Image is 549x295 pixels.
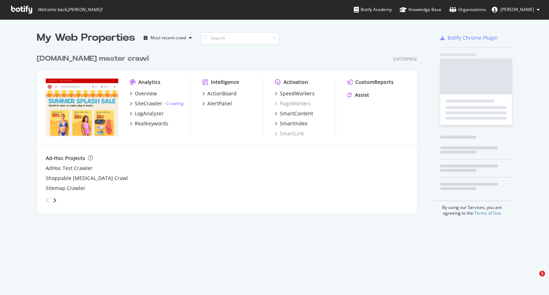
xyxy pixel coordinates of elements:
div: Ad-Hoc Projects [46,155,85,162]
div: angle-right [52,197,57,204]
span: 1 [539,271,545,276]
input: Search [201,32,279,44]
a: Botify Chrome Plugin [440,34,498,41]
a: ActionBoard [202,90,237,97]
a: SmartLink [275,130,304,137]
div: SmartIndex [280,120,307,127]
button: Most recent crawl [141,32,195,44]
div: AlertPanel [207,100,232,107]
img: www.target.com [46,79,118,136]
div: Intelligence [211,79,239,86]
span: Welcome back, [PERSON_NAME] ! [38,7,102,12]
div: Organizations [449,6,486,13]
div: Enterprise [393,56,417,62]
a: AlertPanel [202,100,232,107]
div: Overview [135,90,157,97]
a: CustomReports [347,79,394,86]
div: My Web Properties [37,31,135,45]
a: Sitemap Crawler [46,185,85,192]
a: Assist [347,91,369,99]
a: RealKeywords [130,120,168,127]
a: SmartIndex [275,120,307,127]
div: SpeedWorkers [280,90,315,97]
span: Chandana Yandamuri [500,6,534,12]
a: SmartContent [275,110,313,117]
a: Terms of Use [474,210,501,216]
div: RealKeywords [135,120,168,127]
div: [DOMAIN_NAME] master crawl [37,54,149,64]
div: angle-left [43,195,52,206]
a: Shoppable [MEDICAL_DATA] Crawl [46,175,128,182]
div: Analytics [138,79,160,86]
div: Knowledge Base [400,6,441,13]
div: Botify Academy [354,6,392,13]
a: Crawling [166,100,184,106]
div: - [164,100,184,106]
a: Overview [130,90,157,97]
button: [PERSON_NAME] [486,4,545,15]
div: By using our Services, you are agreeing to the [431,201,512,216]
a: SpeedWorkers [275,90,315,97]
a: AdHoc Test Crawler [46,165,93,172]
div: Activation [283,79,308,86]
div: LogAnalyzer [135,110,164,117]
div: ActionBoard [207,90,237,97]
div: SiteCrawler [135,100,162,107]
div: Most recent crawl [150,36,186,40]
a: [DOMAIN_NAME] master crawl [37,54,152,64]
a: SiteCrawler- Crawling [130,100,184,107]
a: PageWorkers [275,100,311,107]
div: Assist [355,91,369,99]
a: LogAnalyzer [130,110,164,117]
div: Botify Chrome Plugin [447,34,498,41]
div: CustomReports [355,79,394,86]
iframe: Intercom live chat [525,271,542,288]
div: SmartContent [280,110,313,117]
div: grid [37,45,423,213]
